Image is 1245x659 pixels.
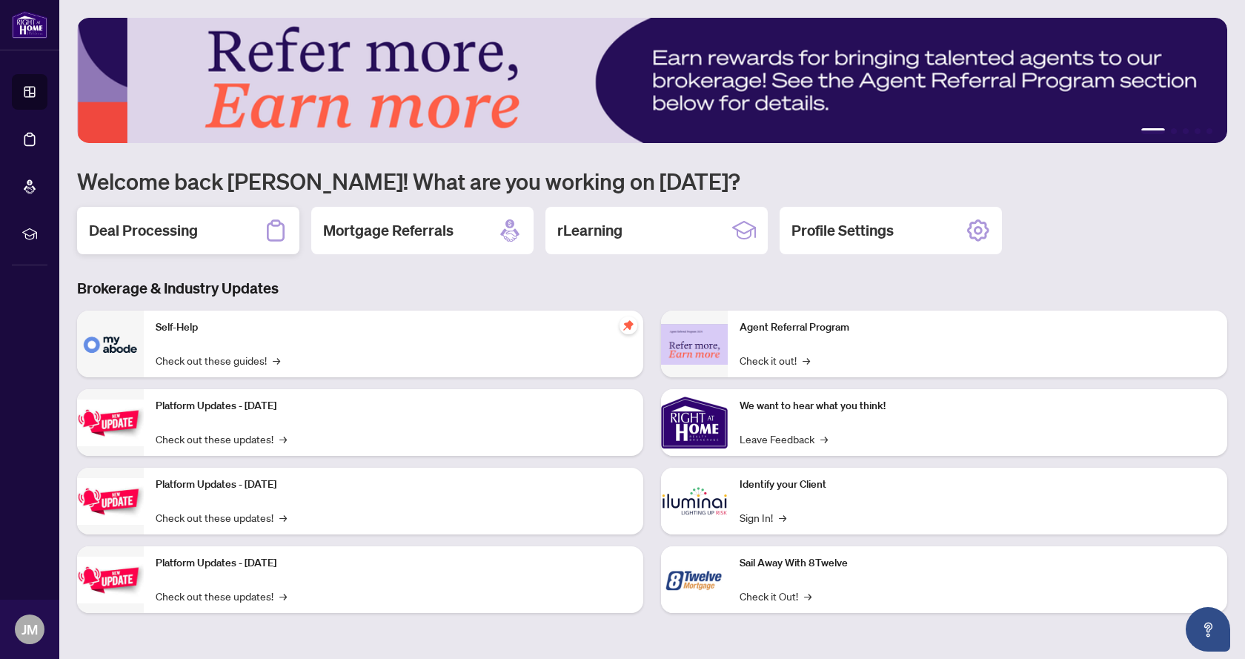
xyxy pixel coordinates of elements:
[77,400,144,446] img: Platform Updates - July 21, 2025
[156,431,287,447] a: Check out these updates!→
[156,555,631,572] p: Platform Updates - [DATE]
[791,220,894,241] h2: Profile Settings
[1141,128,1165,134] button: 1
[1195,128,1201,134] button: 4
[77,167,1227,195] h1: Welcome back [PERSON_NAME]! What are you working on [DATE]?
[803,352,810,368] span: →
[779,509,786,526] span: →
[156,319,631,336] p: Self-Help
[21,619,38,640] span: JM
[661,546,728,613] img: Sail Away With 8Twelve
[156,398,631,414] p: Platform Updates - [DATE]
[661,468,728,534] img: Identify your Client
[1171,128,1177,134] button: 2
[279,431,287,447] span: →
[156,477,631,493] p: Platform Updates - [DATE]
[661,389,728,456] img: We want to hear what you think!
[620,317,637,334] span: pushpin
[804,588,811,604] span: →
[273,352,280,368] span: →
[279,509,287,526] span: →
[557,220,622,241] h2: rLearning
[1183,128,1189,134] button: 3
[740,477,1215,493] p: Identify your Client
[740,588,811,604] a: Check it Out!→
[740,555,1215,572] p: Sail Away With 8Twelve
[156,509,287,526] a: Check out these updates!→
[77,478,144,525] img: Platform Updates - July 8, 2025
[77,18,1227,143] img: Slide 0
[820,431,828,447] span: →
[12,11,47,39] img: logo
[740,319,1215,336] p: Agent Referral Program
[77,278,1227,299] h3: Brokerage & Industry Updates
[323,220,454,241] h2: Mortgage Referrals
[156,588,287,604] a: Check out these updates!→
[740,352,810,368] a: Check it out!→
[156,352,280,368] a: Check out these guides!→
[77,311,144,377] img: Self-Help
[661,324,728,365] img: Agent Referral Program
[1206,128,1212,134] button: 5
[77,557,144,603] img: Platform Updates - June 23, 2025
[1186,607,1230,652] button: Open asap
[740,398,1215,414] p: We want to hear what you think!
[740,431,828,447] a: Leave Feedback→
[89,220,198,241] h2: Deal Processing
[279,588,287,604] span: →
[740,509,786,526] a: Sign In!→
